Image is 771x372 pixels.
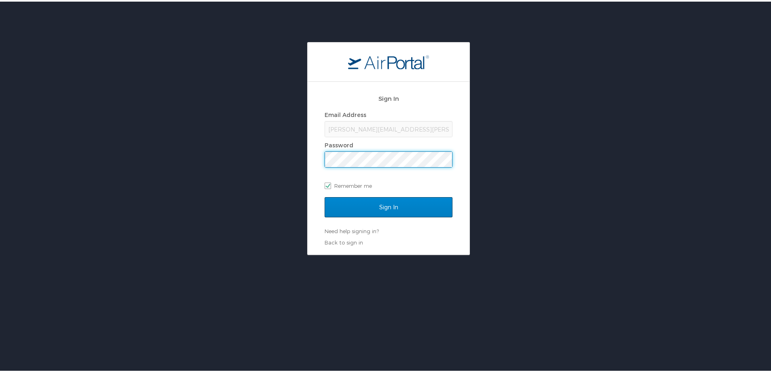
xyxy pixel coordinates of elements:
label: Password [325,140,353,147]
h2: Sign In [325,92,452,102]
label: Remember me [325,178,452,190]
input: Sign In [325,196,452,216]
a: Back to sign in [325,238,363,244]
label: Email Address [325,110,366,117]
img: logo [348,53,429,68]
a: Need help signing in? [325,226,379,233]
